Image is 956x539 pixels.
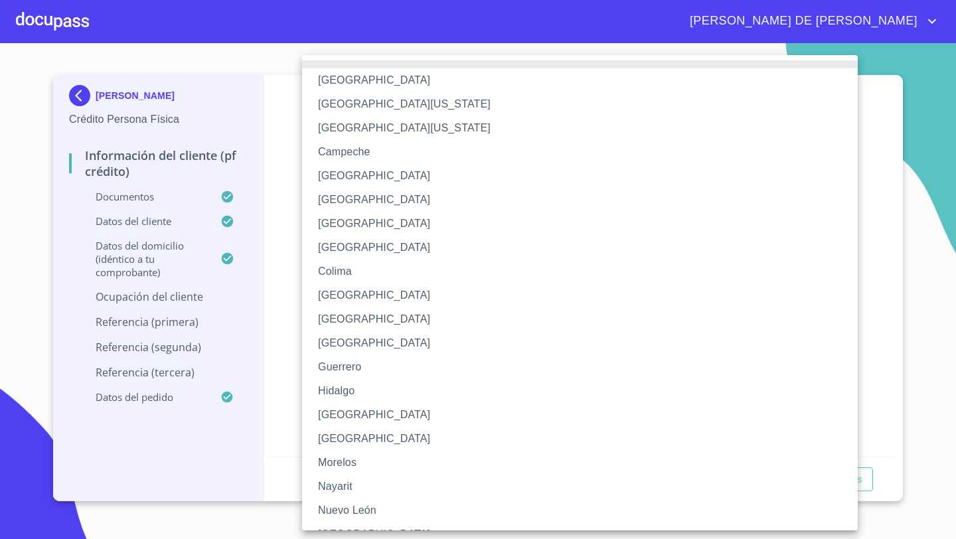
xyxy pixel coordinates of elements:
li: [GEOGRAPHIC_DATA] [302,164,858,188]
li: [GEOGRAPHIC_DATA] [302,403,858,427]
li: [GEOGRAPHIC_DATA] [302,68,858,92]
li: [GEOGRAPHIC_DATA] [302,307,858,331]
li: Colima [302,260,858,283]
li: [GEOGRAPHIC_DATA][US_STATE] [302,116,858,140]
li: Morelos [302,451,858,475]
li: Guerrero [302,355,858,379]
li: [GEOGRAPHIC_DATA] [302,236,858,260]
li: [GEOGRAPHIC_DATA] [302,212,858,236]
li: Hidalgo [302,379,858,403]
li: [GEOGRAPHIC_DATA] [302,188,858,212]
li: [GEOGRAPHIC_DATA][US_STATE] [302,92,858,116]
li: [GEOGRAPHIC_DATA] [302,427,858,451]
li: Nayarit [302,475,858,499]
li: [GEOGRAPHIC_DATA] [302,283,858,307]
li: Nuevo León [302,499,858,522]
li: [GEOGRAPHIC_DATA] [302,331,858,355]
li: Campeche [302,140,858,164]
